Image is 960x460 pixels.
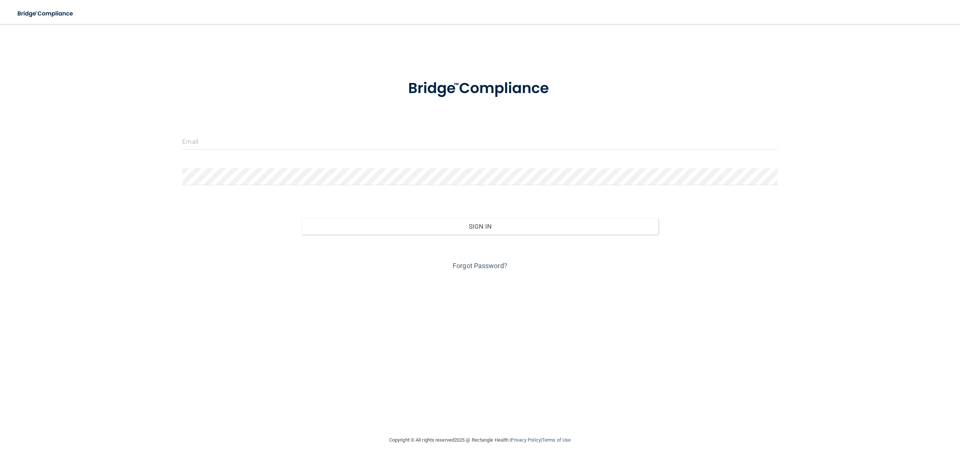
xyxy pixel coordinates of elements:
[393,69,567,108] img: bridge_compliance_login_screen.278c3ca4.svg
[343,428,617,452] div: Copyright © All rights reserved 2025 @ Rectangle Health | |
[11,6,80,21] img: bridge_compliance_login_screen.278c3ca4.svg
[511,437,540,443] a: Privacy Policy
[453,262,507,270] a: Forgot Password?
[301,218,658,235] button: Sign In
[182,133,777,150] input: Email
[542,437,571,443] a: Terms of Use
